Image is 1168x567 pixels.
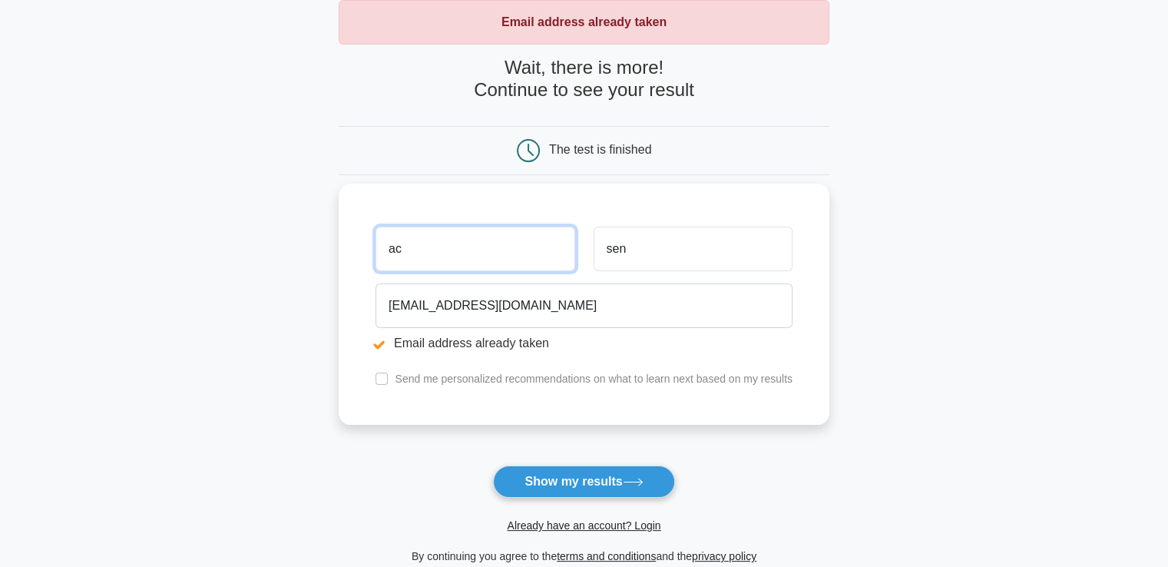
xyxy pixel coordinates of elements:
a: terms and conditions [557,550,656,562]
a: Already have an account? Login [507,519,660,532]
button: Show my results [493,466,674,498]
input: Last name [594,227,792,271]
li: Email address already taken [376,334,792,353]
div: The test is finished [549,143,651,156]
strong: Email address already taken [501,15,667,28]
input: First name [376,227,574,271]
div: By continuing you agree to the and the [329,547,839,565]
a: privacy policy [692,550,756,562]
h4: Wait, there is more! Continue to see your result [339,57,829,101]
label: Send me personalized recommendations on what to learn next based on my results [395,373,792,385]
input: Email [376,283,792,328]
